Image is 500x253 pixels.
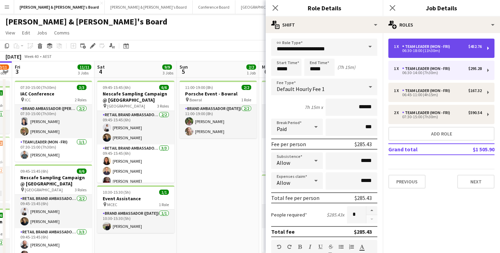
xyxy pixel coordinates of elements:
[78,70,91,75] div: 3 Jobs
[107,202,117,207] span: MCEC
[180,105,257,138] app-card-role: Brand Ambassador ([DATE])2/211:00-19:00 (8h)[PERSON_NAME][PERSON_NAME]
[277,244,282,250] button: Undo
[97,195,174,202] h3: Event Assistance
[97,91,174,103] h3: Nescafe Sampling Campaign @ [GEOGRAPHIC_DATA]
[468,44,482,49] div: $452.76
[271,141,306,148] div: Fee per person
[103,85,131,90] span: 09:45-15:45 (6h)
[388,127,494,141] button: Add role
[394,66,402,71] div: 1 x
[383,17,500,33] div: Roles
[20,85,56,90] span: 07:30-15:00 (7h30m)
[271,228,295,235] div: Total fee
[15,174,92,187] h3: Nescafe Sampling Campaign @ [GEOGRAPHIC_DATA]
[20,169,48,174] span: 09:45-15:45 (6h)
[394,110,402,115] div: 2 x
[96,68,105,75] span: 4
[22,30,30,36] span: Edit
[262,205,339,228] app-card-role: Brand Ambassador (Public Holiday)1/109:00-14:00 (5h)[PERSON_NAME]
[14,0,105,14] button: [PERSON_NAME] & [PERSON_NAME]'s Board
[77,169,86,174] span: 6/6
[15,195,92,228] app-card-role: RETAIL Brand Ambassador (Mon - Fri)2/209:45-15:45 (6h)[PERSON_NAME][PERSON_NAME]
[394,115,482,119] div: 07:30-15:00 (7h30m)
[262,105,339,138] app-card-role: Team Leader (Mon - Fri)2/206:00-16:00 (10h)[PERSON_NAME][PERSON_NAME]
[349,244,354,250] button: Ordered List
[75,187,86,192] span: 3 Roles
[34,28,50,37] a: Jobs
[287,244,292,250] button: Redo
[103,190,131,195] span: 10:30-15:30 (5h)
[354,228,372,235] div: $285.43
[468,110,482,115] div: $590.54
[305,104,323,110] div: 7h 15m x
[97,144,174,188] app-card-role: RETAIL Brand Ambassador ([DATE])3/309:45-15:45 (6h)[PERSON_NAME][PERSON_NAME][PERSON_NAME]
[107,103,145,109] span: [GEOGRAPHIC_DATA]
[394,71,482,74] div: 06:30-14:00 (7h30m)
[394,93,482,97] div: 06:45-11:00 (4h15m)
[241,97,251,102] span: 1 Role
[271,194,319,201] div: Total fee per person
[190,97,202,102] span: Bowral
[262,138,339,172] app-card-role: Team Leader (Mon - Fri)2/210:00-19:00 (9h)[PERSON_NAME][PERSON_NAME]
[339,244,344,250] button: Unordered List
[394,88,402,93] div: 1 x
[159,190,169,195] span: 1/1
[262,184,339,197] h3: Kerastase X Adore Beauty Activation
[6,17,167,27] h1: [PERSON_NAME] & [PERSON_NAME]'s Board
[3,28,18,37] a: View
[6,53,21,60] div: [DATE]
[19,28,33,37] a: Edit
[15,81,92,162] app-job-card: 07:30-15:00 (7h30m)3/3IAC Conference ICC2 RolesBrand Ambassador ([PERSON_NAME])2/207:30-15:00 (7h...
[261,68,271,75] span: 6
[277,159,290,166] span: Allow
[337,64,355,70] div: (7h 15m)
[180,81,257,138] div: 11:00-19:00 (8h)2/2Porsche Event - Bowral Bowral1 RoleBrand Ambassador ([DATE])2/211:00-19:00 (8h...
[262,81,339,172] app-job-card: 06:00-19:00 (13h)4/4GWM Dealer Drive Day Pan Pacific [GEOGRAPHIC_DATA]2 RolesTeam Leader (Mon - F...
[242,85,251,90] span: 2/2
[247,70,256,75] div: 1 Job
[51,28,72,37] a: Comms
[180,91,257,97] h3: Porsche Event - Bowral
[159,202,169,207] span: 1 Role
[54,30,70,36] span: Comms
[451,144,494,155] td: $1 505.90
[97,64,105,70] span: Sat
[77,85,86,90] span: 3/3
[402,44,453,49] div: Team Leader (Mon - Fri)
[105,0,193,14] button: [PERSON_NAME] & [PERSON_NAME]'s Board
[97,185,174,233] app-job-card: 10:30-15:30 (5h)1/1Event Assistance MCEC1 RoleBrand Ambassador ([DATE])1/110:30-15:30 (5h)[PERSON...
[178,68,188,75] span: 5
[262,64,271,70] span: Mon
[78,64,91,70] span: 11/11
[308,244,313,250] button: Italic
[185,85,213,90] span: 11:00-19:00 (8h)
[388,175,426,189] button: Previous
[97,111,174,144] app-card-role: RETAIL Brand Ambassador ([DATE])2/209:45-15:45 (6h)[PERSON_NAME][PERSON_NAME]
[355,141,372,148] div: $285.43
[37,30,47,36] span: Jobs
[157,103,169,109] span: 3 Roles
[355,194,372,201] div: $285.43
[277,125,287,132] span: Paid
[402,88,453,93] div: Team Leader (Mon - Fri)
[162,64,172,70] span: 9/9
[271,212,307,218] label: People required
[15,138,92,162] app-card-role: Team Leader (Mon - Fri)1/107:30-15:00 (7h30m)[PERSON_NAME]
[266,17,383,33] div: Shift
[359,244,364,250] button: Text Color
[297,244,302,250] button: Bold
[468,66,482,71] div: $295.28
[14,68,20,75] span: 3
[277,85,325,92] span: Default Hourly Fee 1
[394,49,482,52] div: 06:30-18:00 (11h30m)
[159,85,169,90] span: 6/6
[246,64,256,70] span: 2/2
[25,97,31,102] span: ICC
[394,44,402,49] div: 1 x
[402,110,453,115] div: Team Leader (Mon - Fri)
[180,64,188,70] span: Sun
[97,81,174,183] app-job-card: 09:45-15:45 (6h)6/6Nescafe Sampling Campaign @ [GEOGRAPHIC_DATA] [GEOGRAPHIC_DATA]3 RolesRETAIL B...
